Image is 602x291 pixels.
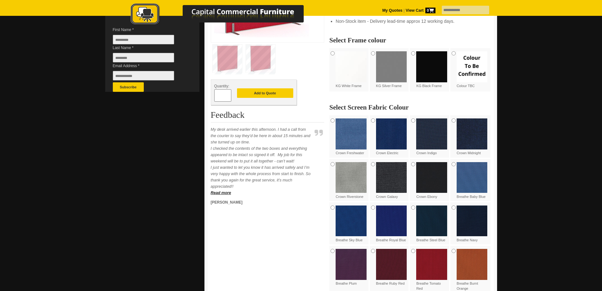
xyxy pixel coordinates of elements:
[113,27,184,33] span: First Name *
[211,191,231,195] a: Read more
[113,82,144,92] button: Subscribe
[336,249,367,280] img: Breathe Plum
[113,35,174,44] input: First Name *
[457,51,488,82] img: Colour TBC
[113,53,174,62] input: Last Name *
[457,206,488,237] img: Breathe Navy
[113,3,334,26] img: Capital Commercial Furniture Logo
[113,71,174,80] input: Email Address *
[336,206,367,237] img: Breathe Sky Blue
[376,118,407,149] img: Crown Electric
[336,118,367,155] label: Crown Freshwater
[329,37,490,43] h2: Select Frame colour
[416,51,447,82] img: KG Black Frame
[404,8,435,13] a: View Cart0
[329,104,490,111] h2: Select Screen Fabric Colour
[382,8,403,13] a: My Quotes
[406,8,435,13] strong: View Cart
[237,88,293,98] button: Add to Quote
[416,206,447,243] label: Breathe Steel Blue
[336,18,484,24] li: Non-Stock item - Delivery lead-time approx 12 working days.
[336,118,367,149] img: Crown Freshwater
[457,249,488,291] label: Breathe Burnt Orange
[113,3,334,28] a: Capital Commercial Furniture Logo
[214,84,229,88] span: Quantity:
[376,51,407,88] label: KG Silver Frame
[376,249,407,286] label: Breathe Ruby Red
[336,51,367,88] label: KG White Frame
[416,51,447,88] label: KG Black Frame
[113,45,184,51] span: Last Name *
[376,249,407,280] img: Breathe Ruby Red
[376,162,407,199] label: Crown Galaxy
[416,162,447,199] label: Crown Ebony
[211,110,325,123] h2: Feedback
[457,162,488,199] label: Breathe Baby Blue
[376,51,407,82] img: KG Silver Frame
[113,63,184,69] span: Email Address *
[376,118,407,155] label: Crown Electric
[376,162,407,193] img: Crown Galaxy
[336,162,367,199] label: Crown Riverstone
[416,249,447,280] img: Breathe Tomato Red
[336,162,367,193] img: Crown Riverstone
[376,206,407,237] img: Breathe Royal Blue
[425,8,435,13] span: 0
[211,126,312,196] p: My desk arrived earlier this afternoon. I had a call from the courier to say they’d be here in ab...
[457,249,488,280] img: Breathe Burnt Orange
[416,118,447,155] label: Crown Indigo
[416,249,447,291] label: Breathe Tomato Red
[457,51,488,88] label: Colour TBC
[416,206,447,237] img: Breathe Steel Blue
[416,118,447,149] img: Crown Indigo
[457,206,488,243] label: Breathe Navy
[457,118,488,149] img: Crown Midnight
[211,199,312,206] p: [PERSON_NAME]
[457,118,488,155] label: Crown Midnight
[336,51,367,82] img: KG White Frame
[336,249,367,286] label: Breathe Plum
[336,206,367,243] label: Breathe Sky Blue
[376,206,407,243] label: Breathe Royal Blue
[416,162,447,193] img: Crown Ebony
[457,162,488,193] img: Breathe Baby Blue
